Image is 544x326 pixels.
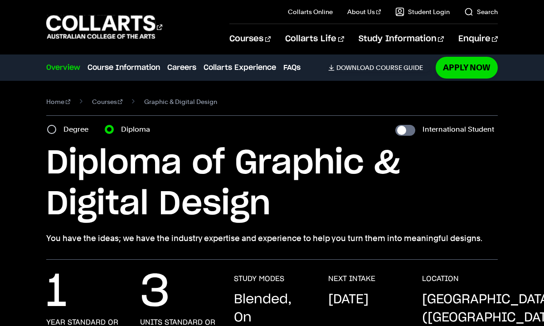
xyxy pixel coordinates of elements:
p: 1 [46,274,67,311]
label: Degree [63,123,94,136]
span: Download [336,64,374,72]
a: Search [464,7,498,16]
h3: STUDY MODES [234,274,284,283]
h1: Diploma of Graphic & Digital Design [46,143,498,225]
a: Course Information [87,62,160,73]
a: About Us [347,7,381,16]
label: International Student [423,123,494,136]
a: DownloadCourse Guide [328,64,430,72]
a: Student Login [395,7,450,16]
h3: LOCATION [422,274,459,283]
a: Overview [46,62,80,73]
a: Enquire [458,24,498,54]
label: Diploma [121,123,155,136]
a: Apply Now [436,57,498,78]
div: Go to homepage [46,14,162,40]
p: You have the ideas; we have the industry expertise and experience to help you turn them into mean... [46,232,498,245]
a: Home [46,95,70,108]
span: Graphic & Digital Design [144,95,217,108]
a: Collarts Experience [204,62,276,73]
a: Study Information [359,24,444,54]
a: FAQs [283,62,301,73]
a: Courses [229,24,271,54]
a: Collarts Online [288,7,333,16]
p: [DATE] [328,291,369,309]
h3: NEXT INTAKE [328,274,375,283]
a: Careers [167,62,196,73]
a: Courses [92,95,123,108]
a: Collarts Life [285,24,344,54]
p: 3 [140,274,170,311]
